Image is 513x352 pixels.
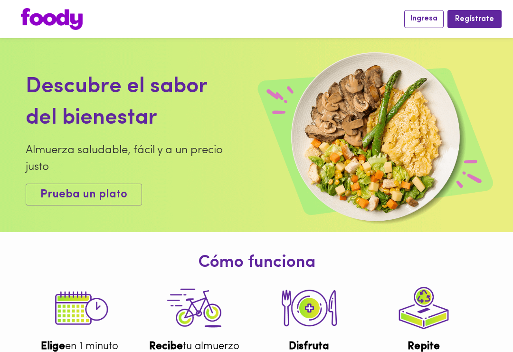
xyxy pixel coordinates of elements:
h1: Cómo funciona [7,254,506,273]
div: Almuerza saludable, fácil y a un precio justo [26,142,231,175]
button: Regístrate [447,10,502,28]
img: tutorial-step-2.png [276,277,342,339]
span: Ingresa [410,14,437,23]
b: Recibe [149,341,183,352]
button: Prueba un plato [26,184,142,206]
b: Repite [408,341,440,352]
img: logo.png [21,8,83,30]
span: Regístrate [455,15,494,24]
b: Disfruta [289,341,329,352]
img: tutorial-step-1.png [47,277,113,339]
b: Elige [41,341,65,352]
button: Ingresa [404,10,444,28]
div: Descubre el sabor del bienestar [26,71,231,134]
iframe: Messagebird Livechat Widget [458,297,503,342]
img: tutorial-step-3.png [161,277,228,339]
img: tutorial-step-4.png [390,277,457,339]
span: Prueba un plato [40,188,127,202]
